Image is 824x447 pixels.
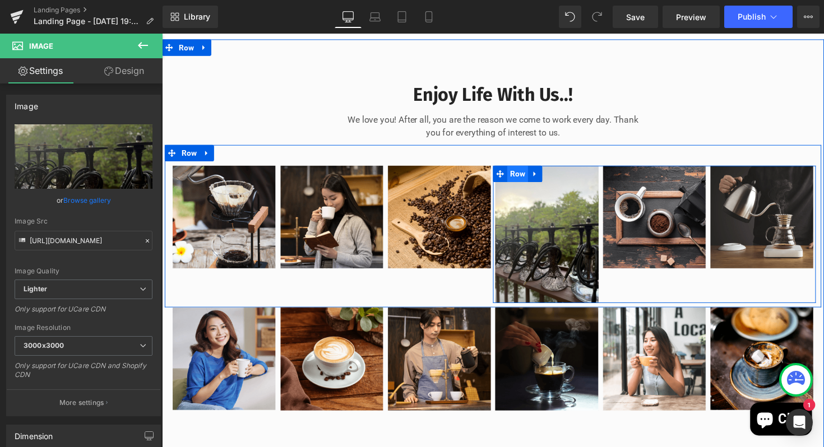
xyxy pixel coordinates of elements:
[34,6,163,15] a: Landing Pages
[59,398,104,408] p: More settings
[354,136,375,152] span: Row
[676,11,706,23] span: Preview
[15,267,152,275] div: Image Quality
[375,136,390,152] a: Expand / Collapse
[15,6,36,23] span: Row
[15,324,152,332] div: Image Resolution
[15,361,152,387] div: Only support for UCare CDN and Shopify CDN
[599,378,669,415] inbox-online-store-chat: Shopify online store chat
[29,41,53,50] span: Image
[724,6,793,28] button: Publish
[797,6,820,28] button: More
[185,51,493,75] h2: Enjoy Life With Us..!
[738,12,766,21] span: Publish
[185,82,493,109] p: We love you! After all, you are the reason we come to work every day. Thank you for everything of...
[786,409,813,436] div: Open Intercom Messenger
[7,389,160,416] button: More settings
[626,11,645,23] span: Save
[36,6,50,23] a: Expand / Collapse
[39,114,53,131] a: Expand / Collapse
[184,12,210,22] span: Library
[415,6,442,28] a: Mobile
[163,6,218,28] a: New Library
[24,285,47,293] b: Lighter
[15,425,53,441] div: Dimension
[362,6,388,28] a: Laptop
[335,6,362,28] a: Desktop
[388,6,415,28] a: Tablet
[15,194,152,206] div: or
[586,6,608,28] button: Redo
[84,58,165,83] a: Design
[15,95,38,111] div: Image
[34,17,141,26] span: Landing Page - [DATE] 19:14:46
[663,6,720,28] a: Preview
[17,114,39,131] span: Row
[24,341,64,350] b: 3000x3000
[15,217,152,225] div: Image Src
[63,190,111,210] a: Browse gallery
[15,231,152,250] input: Link
[559,6,581,28] button: Undo
[15,305,152,321] div: Only support for UCare CDN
